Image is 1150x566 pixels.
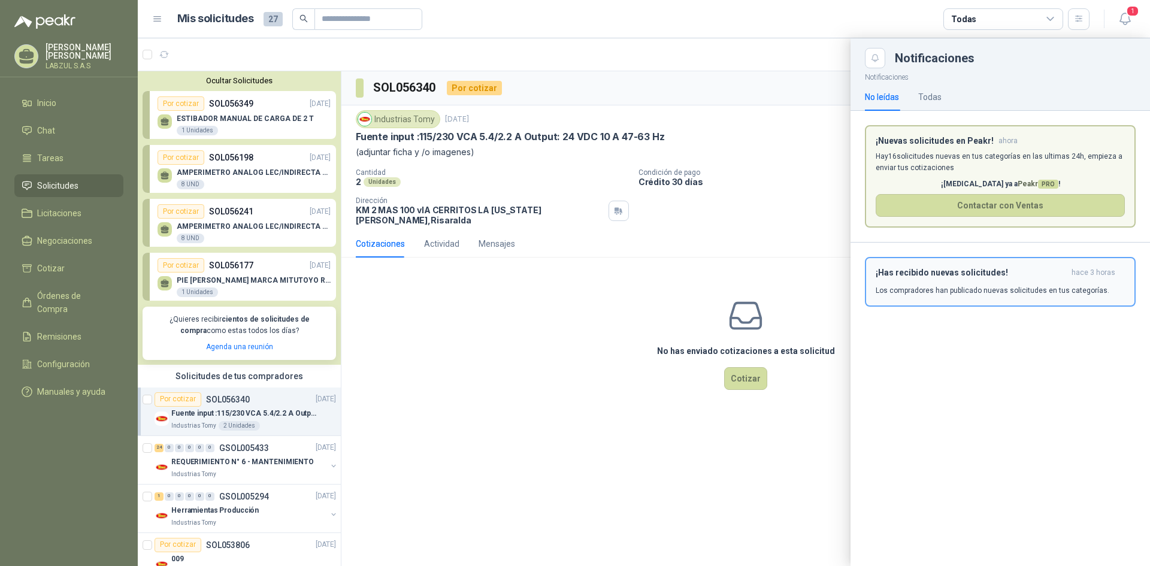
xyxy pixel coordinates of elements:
span: Órdenes de Compra [37,289,112,316]
button: 1 [1114,8,1136,30]
a: Remisiones [14,325,123,348]
span: Inicio [37,96,56,110]
span: Remisiones [37,330,81,343]
p: LABZUL S.A.S [46,62,123,69]
span: Manuales y ayuda [37,385,105,398]
span: ahora [998,136,1018,146]
a: Órdenes de Compra [14,284,123,320]
a: Configuración [14,353,123,376]
a: Cotizar [14,257,123,280]
h3: ¡Nuevas solicitudes en Peakr! [876,136,994,146]
a: Negociaciones [14,229,123,252]
span: Licitaciones [37,207,81,220]
div: Notificaciones [895,52,1136,64]
button: ¡Has recibido nuevas solicitudes!hace 3 horas Los compradores han publicado nuevas solicitudes en... [865,257,1136,307]
p: ¡[MEDICAL_DATA] ya a ! [876,178,1125,190]
div: No leídas [865,90,899,104]
span: Negociaciones [37,234,92,247]
img: Logo peakr [14,14,75,29]
span: search [299,14,308,23]
button: Contactar con Ventas [876,194,1125,217]
span: Configuración [37,358,90,371]
a: Manuales y ayuda [14,380,123,403]
a: Chat [14,119,123,142]
span: 27 [264,12,283,26]
span: Peakr [1018,180,1058,188]
p: [PERSON_NAME] [PERSON_NAME] [46,43,123,60]
div: Todas [918,90,942,104]
a: Licitaciones [14,202,123,225]
h3: ¡Has recibido nuevas solicitudes! [876,268,1067,278]
a: Solicitudes [14,174,123,197]
p: Notificaciones [851,68,1150,83]
span: hace 3 horas [1072,268,1115,278]
span: Solicitudes [37,179,78,192]
p: Hay 16 solicitudes nuevas en tus categorías en las ultimas 24h, empieza a enviar tus cotizaciones [876,151,1125,174]
span: PRO [1038,180,1058,189]
p: Los compradores han publicado nuevas solicitudes en tus categorías. [876,285,1109,296]
button: Close [865,48,885,68]
a: Tareas [14,147,123,170]
span: Chat [37,124,55,137]
a: Inicio [14,92,123,114]
span: Cotizar [37,262,65,275]
span: 1 [1126,5,1139,17]
div: Todas [951,13,976,26]
span: Tareas [37,152,63,165]
h1: Mis solicitudes [177,10,254,28]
